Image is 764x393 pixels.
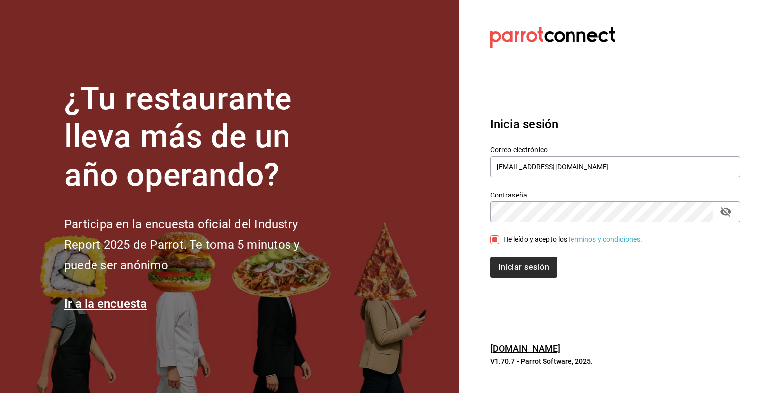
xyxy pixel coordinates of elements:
[64,297,147,311] a: Ir a la encuesta
[490,115,740,133] h3: Inicia sesión
[490,146,740,153] label: Correo electrónico
[490,356,740,366] p: V1.70.7 - Parrot Software, 2025.
[490,257,557,278] button: Iniciar sesión
[490,156,740,177] input: Ingresa tu correo electrónico
[503,234,643,245] div: He leído y acepto los
[567,235,642,243] a: Términos y condiciones.
[490,343,561,354] a: [DOMAIN_NAME]
[64,214,333,275] h2: Participa en la encuesta oficial del Industry Report 2025 de Parrot. Te toma 5 minutos y puede se...
[64,80,333,195] h1: ¿Tu restaurante lleva más de un año operando?
[717,203,734,220] button: passwordField
[490,191,740,198] label: Contraseña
